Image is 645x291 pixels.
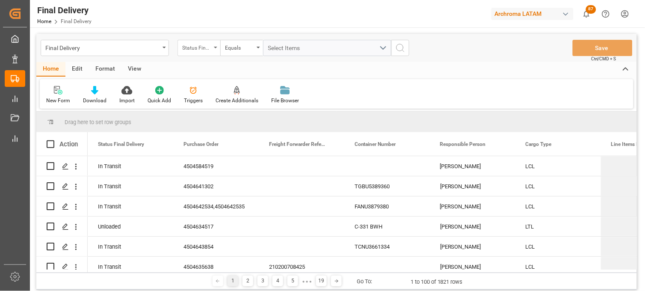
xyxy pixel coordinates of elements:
[184,97,203,104] div: Triggers
[316,276,327,286] div: 19
[357,277,372,286] div: Go To:
[178,40,220,56] button: open menu
[259,257,344,276] div: 210200708425
[287,276,298,286] div: 5
[586,5,596,14] span: 87
[173,237,259,256] div: 4504643854
[515,156,601,176] div: LCL
[271,97,299,104] div: File Browser
[272,276,283,286] div: 4
[36,176,88,196] div: Press SPACE to select this row.
[225,42,254,52] div: Equals
[430,217,515,236] div: [PERSON_NAME]
[430,176,515,196] div: [PERSON_NAME]
[98,157,163,176] div: In Transit
[491,6,577,22] button: Archroma LATAM
[344,196,430,216] div: FANU3879380
[119,97,135,104] div: Import
[344,217,430,236] div: C-331 BWH
[173,156,259,176] div: 4504584519
[596,4,615,24] button: Help Center
[430,237,515,256] div: [PERSON_NAME]
[515,257,601,276] div: LCL
[515,237,601,256] div: LCL
[173,176,259,196] div: 4504641302
[268,45,305,51] span: Select Items
[302,278,312,285] div: ● ● ●
[36,62,65,77] div: Home
[577,4,596,24] button: show 87 new notifications
[98,217,163,237] div: Unloaded
[269,141,326,147] span: Freight Forwarder Reference
[220,40,263,56] button: open menu
[526,141,552,147] span: Cargo Type
[183,141,219,147] span: Purchase Order
[391,40,409,56] button: search button
[121,62,148,77] div: View
[37,18,51,24] a: Home
[263,40,391,56] button: open menu
[344,237,430,256] div: TCNU3661334
[182,42,211,52] div: Status Final Delivery
[36,217,88,237] div: Press SPACE to select this row.
[173,217,259,236] div: 4504634517
[344,176,430,196] div: TGBU5389360
[98,177,163,196] div: In Transit
[36,196,88,217] div: Press SPACE to select this row.
[173,196,259,216] div: 4504642534,4504642535
[41,40,169,56] button: open menu
[173,257,259,276] div: 4504635638
[430,257,515,276] div: [PERSON_NAME]
[148,97,171,104] div: Quick Add
[515,196,601,216] div: LCL
[515,217,601,236] div: LTL
[37,4,92,17] div: Final Delivery
[573,40,633,56] button: Save
[440,141,486,147] span: Responsible Person
[83,97,107,104] div: Download
[430,196,515,216] div: [PERSON_NAME]
[89,62,121,77] div: Format
[65,62,89,77] div: Edit
[65,119,131,125] span: Drag here to set row groups
[491,8,574,20] div: Archroma LATAM
[36,257,88,277] div: Press SPACE to select this row.
[257,276,268,286] div: 3
[228,276,238,286] div: 1
[243,276,253,286] div: 2
[592,56,616,62] span: Ctrl/CMD + S
[355,141,396,147] span: Container Number
[36,237,88,257] div: Press SPACE to select this row.
[216,97,258,104] div: Create Additionals
[515,176,601,196] div: LCL
[98,197,163,217] div: In Transit
[98,257,163,277] div: In Transit
[46,97,70,104] div: New Form
[430,156,515,176] div: [PERSON_NAME]
[411,278,463,286] div: 1 to 100 of 1821 rows
[59,140,78,148] div: Action
[45,42,160,53] div: Final Delivery
[98,237,163,257] div: In Transit
[36,156,88,176] div: Press SPACE to select this row.
[98,141,144,147] span: Status Final Delivery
